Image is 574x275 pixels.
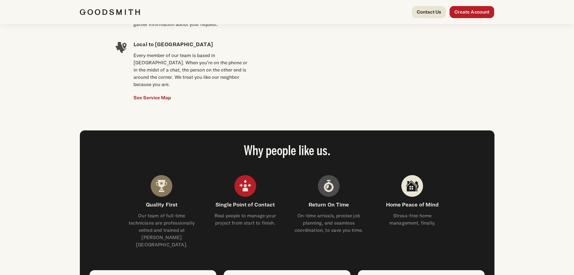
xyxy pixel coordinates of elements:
[412,6,446,18] a: Contact Us
[211,212,280,227] p: Real people to manage your project from start to finish.
[133,52,251,88] div: Every member of our team is based in [GEOGRAPHIC_DATA]. When you’re on the phone or in the midst ...
[89,145,485,158] h2: Why people like us.
[211,200,280,209] h4: Single Point of Contact
[133,94,171,101] a: See Service Map
[294,212,363,234] p: On-time arrivals, precise job planning, and seamless coordination, to save you time.
[294,200,363,209] h4: Return On Time
[127,212,196,248] p: Our team of full-time technicians are professionally vetted and trained at [PERSON_NAME][GEOGRAPH...
[450,6,494,18] a: Create Account
[378,212,447,227] p: Stress-free home management, finally.
[127,200,196,209] h4: Quality First
[133,40,251,48] h4: Local to [GEOGRAPHIC_DATA]
[378,200,447,209] h4: Home Peace of Mind
[80,9,140,15] img: Goodsmith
